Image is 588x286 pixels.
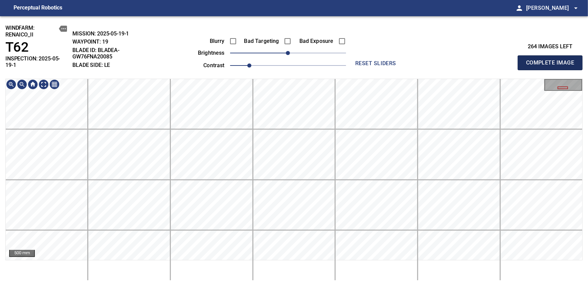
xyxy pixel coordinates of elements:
label: brightness [187,50,225,56]
button: [PERSON_NAME] [523,1,580,15]
button: Complete Image [518,55,583,70]
span: person [515,4,523,12]
div: Toggle full page [38,79,49,90]
h1: T62 [5,40,67,55]
h3: 264 images left [518,44,583,50]
label: Bad Targeting [241,38,279,44]
figcaption: Perceptual Robotics [14,3,62,14]
div: Zoom in [6,79,17,90]
button: copy message details [59,25,67,33]
h2: WAYPOINT: 19 [72,38,150,45]
label: contrast [187,63,225,68]
h2: BLADE SIDE: LE [72,62,150,68]
h2: MISSION: 2025-05-19-1 [72,30,150,37]
span: reset sliders [352,59,400,68]
h2: windfarm: Renaico_II [5,25,67,37]
label: Blurry [187,38,225,44]
label: Bad Exposure [296,38,334,44]
div: Go home [27,79,38,90]
button: reset sliders [349,57,403,70]
h2: BLADE ID: bladeA-GW76FNA20085 [72,47,150,60]
div: Zoom out [17,79,27,90]
span: [PERSON_NAME] [526,3,580,13]
h2: INSPECTION: 2025-05-19-1 [5,55,67,68]
span: arrow_drop_down [572,4,580,12]
span: Complete Image [525,58,575,68]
